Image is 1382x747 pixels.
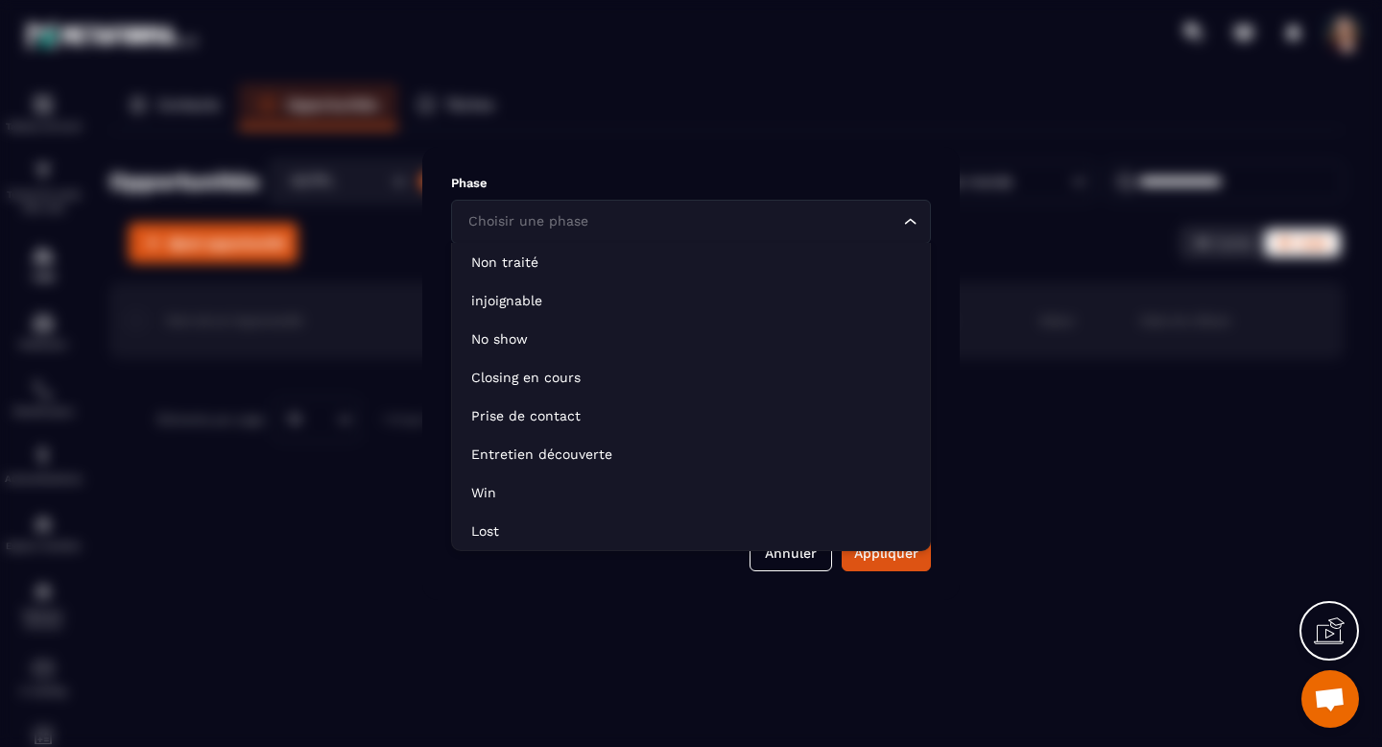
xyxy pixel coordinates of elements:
[471,483,911,502] p: Win
[471,368,911,387] p: Closing en cours
[451,200,931,244] div: Search for option
[842,535,931,571] button: Appliquer
[1301,670,1359,728] a: Ouvrir le chat
[471,445,911,464] p: Entretien découverte
[471,253,911,272] p: Non traité
[471,291,911,310] p: injoignable
[471,521,911,541] p: Lost
[471,406,911,425] p: Prise de contact
[464,211,899,232] input: Search for option
[750,535,832,571] button: Annuler
[471,329,911,349] p: No show
[451,176,931,190] p: Phase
